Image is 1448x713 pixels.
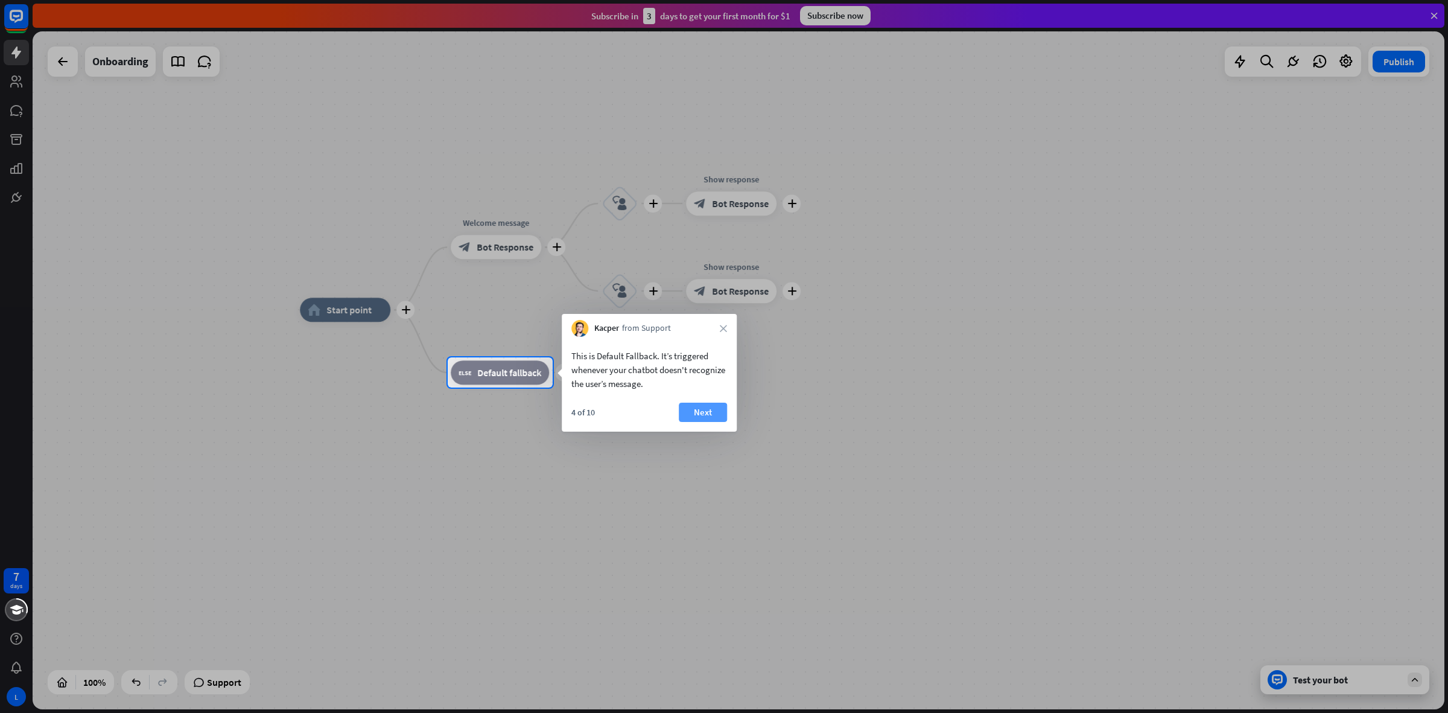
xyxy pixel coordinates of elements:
button: Next [679,403,727,422]
span: from Support [622,322,671,334]
i: close [720,325,727,332]
span: Kacper [594,322,619,334]
div: This is Default Fallback. It’s triggered whenever your chatbot doesn't recognize the user’s message. [571,349,727,391]
div: 4 of 10 [571,407,595,418]
button: Open LiveChat chat widget [10,5,46,41]
i: block_fallback [459,366,471,379]
span: Default fallback [477,366,541,379]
